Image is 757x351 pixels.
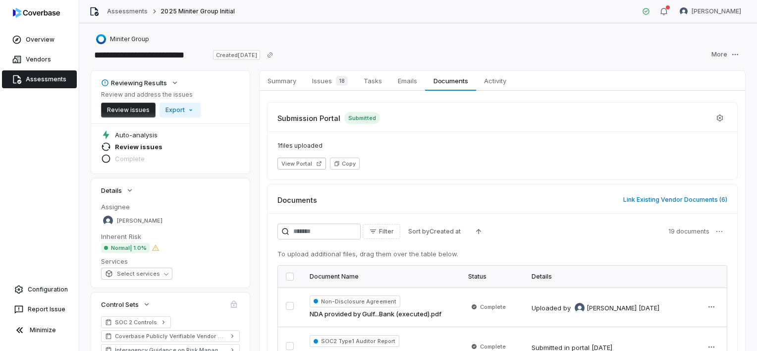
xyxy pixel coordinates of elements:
span: Tasks [360,74,386,87]
div: Reviewing Results [101,78,167,87]
div: [DATE] [639,303,659,313]
div: Document Name [310,273,452,281]
button: Link Existing Vendor Documents (6) [620,189,730,210]
dt: Assignee [101,202,240,211]
span: Auto-analysis [115,130,158,139]
button: Details [98,181,137,199]
span: Documents [277,195,317,205]
span: Complete [115,154,145,163]
span: 18 [336,76,348,86]
a: Coverbase Publicly Verifiable Vendor Controls [101,330,240,342]
span: Non-Disclosure Agreement [310,295,400,307]
span: 1 files uploaded [277,142,727,150]
span: Normal | 1.0% [101,243,150,253]
button: https://miniter.com/Miniter Group [93,30,152,48]
button: View Portal [277,158,326,170]
span: Issues [308,74,352,88]
button: Ascending [469,224,488,239]
span: Summary [264,74,300,87]
span: 2025 Miniter Group Initial [161,7,235,15]
span: Complete [480,343,506,351]
button: More [705,47,745,62]
dt: Services [101,257,240,266]
span: Filter [379,228,394,235]
img: Shannon LeBlanc avatar [103,216,113,226]
span: [PERSON_NAME] [692,7,741,15]
span: Created [DATE] [213,50,260,60]
button: Control Sets [98,295,154,313]
button: Export [160,103,201,117]
span: Submitted [344,112,380,124]
button: Sort byCreated at [402,224,467,239]
a: SOC 2 Controls [101,316,171,328]
button: Review issues [101,103,156,117]
a: Vendors [2,51,77,68]
img: Shannon LeBlanc avatar [575,303,585,313]
a: Assessments [2,70,77,88]
span: SOC2 Type1 Auditor Report [310,335,399,347]
button: Report Issue [4,300,75,318]
button: Reviewing Results [98,74,182,92]
p: To upload additional files, drag them over the table below. [277,249,727,259]
button: Copy link [261,46,279,64]
span: 19 documents [668,228,709,235]
button: Shannon LeBlanc avatar[PERSON_NAME] [674,4,747,19]
span: [PERSON_NAME] [587,303,637,313]
p: Review and address the issues [101,91,201,99]
div: Uploaded [532,303,659,313]
button: Copy [330,158,360,170]
span: SOC 2 Controls [115,318,157,326]
span: Details [101,186,122,195]
span: Control Sets [101,300,139,309]
span: Activity [480,74,510,87]
span: Miniter Group [110,35,149,43]
span: Complete [480,303,506,311]
span: Submission Portal [277,113,340,123]
svg: Ascending [475,228,483,235]
dt: Inherent Risk [101,232,240,241]
span: Select services [105,270,160,278]
a: NDA provided by Gulf...Bank (executed).pdf [310,309,441,319]
span: [PERSON_NAME] [117,217,162,225]
img: logo-D7KZi-bG.svg [13,8,60,18]
img: Shannon LeBlanc avatar [680,7,688,15]
span: Documents [430,74,472,87]
span: Coverbase Publicly Verifiable Vendor Controls [115,332,226,340]
span: Emails [394,74,421,87]
a: Overview [2,31,77,49]
span: Review issues [115,142,162,151]
div: Details [532,273,688,281]
div: by [563,303,637,313]
div: Status [468,273,516,281]
button: Filter [363,224,400,239]
button: Minimize [4,320,75,340]
a: Configuration [4,281,75,298]
a: Assessments [107,7,148,15]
